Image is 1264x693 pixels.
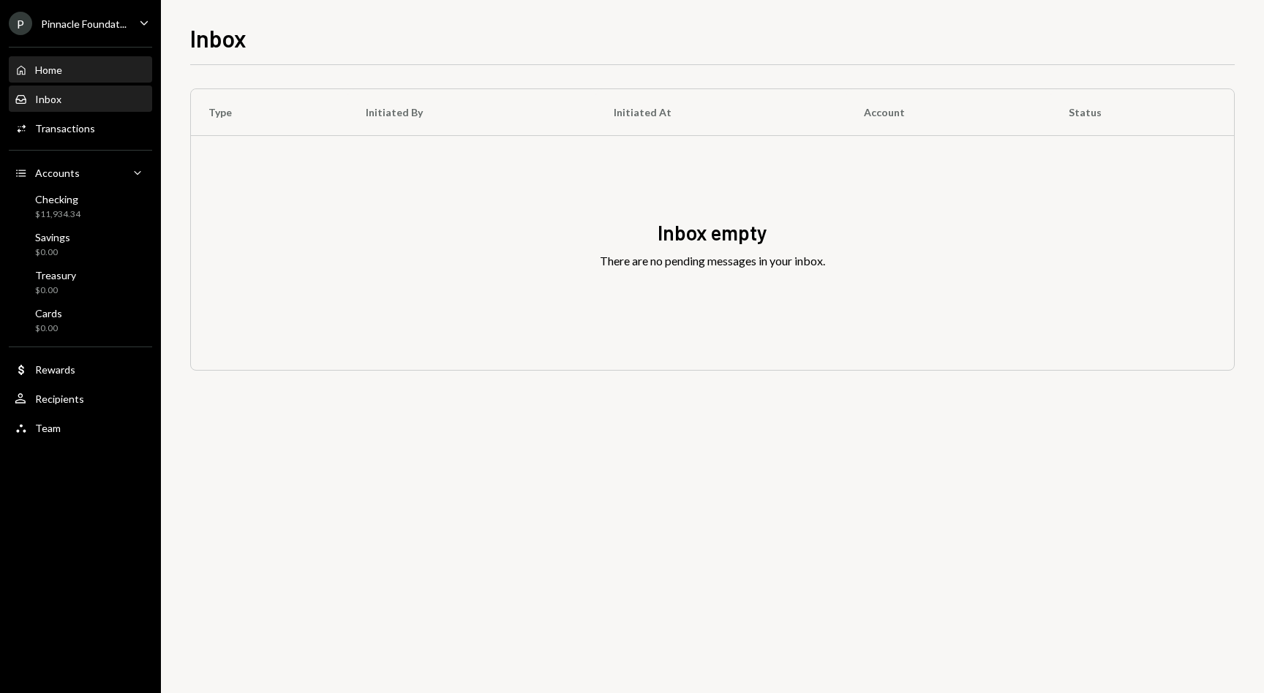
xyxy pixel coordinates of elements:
a: Transactions [9,115,152,141]
a: Inbox [9,86,152,112]
a: Recipients [9,385,152,412]
div: There are no pending messages in your inbox. [600,252,825,270]
div: Treasury [35,269,76,281]
div: Savings [35,231,70,243]
a: Cards$0.00 [9,303,152,338]
div: P [9,12,32,35]
div: Pinnacle Foundat... [41,18,127,30]
div: Inbox empty [658,219,767,247]
a: Team [9,414,152,441]
div: Home [35,64,62,76]
div: Inbox [35,93,61,105]
div: Accounts [35,167,80,179]
th: Initiated By [348,89,596,136]
h1: Inbox [190,23,247,53]
a: Home [9,56,152,83]
div: Rewards [35,363,75,376]
div: Team [35,422,61,434]
div: $11,934.34 [35,208,80,221]
th: Initiated At [596,89,846,136]
a: Accounts [9,159,152,186]
div: Cards [35,307,62,319]
a: Rewards [9,356,152,382]
div: Recipients [35,393,84,405]
a: Treasury$0.00 [9,265,152,300]
a: Checking$11,934.34 [9,189,152,224]
div: $0.00 [35,246,70,259]
div: $0.00 [35,284,76,297]
th: Status [1051,89,1234,136]
div: Transactions [35,122,95,135]
div: Checking [35,193,80,205]
div: $0.00 [35,322,62,335]
th: Type [191,89,348,136]
th: Account [846,89,1051,136]
a: Savings$0.00 [9,227,152,262]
